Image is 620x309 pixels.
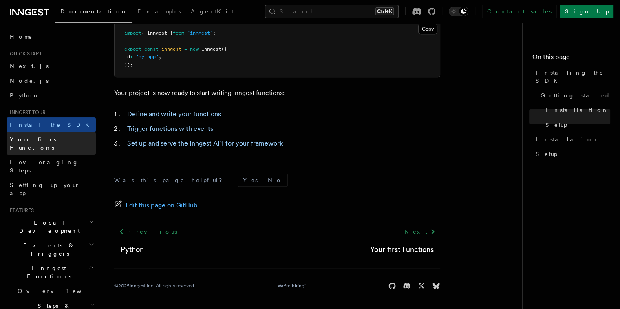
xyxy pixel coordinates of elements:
span: Local Development [7,219,89,235]
a: Next [399,224,440,239]
span: export [124,46,141,52]
a: Examples [132,2,186,22]
span: Installation [545,106,609,114]
span: import [124,30,141,36]
span: Setup [545,121,567,129]
span: "my-app" [136,54,159,60]
span: Events & Triggers [7,241,89,258]
a: Node.js [7,73,96,88]
span: Examples [137,8,181,15]
a: Set up and serve the Inngest API for your framework [127,139,283,147]
h4: On this page [532,52,610,65]
span: new [190,46,199,52]
a: Installing the SDK [532,65,610,88]
span: Inngest Functions [7,264,88,280]
a: Setup [542,117,610,132]
span: Features [7,207,34,214]
a: Sign Up [560,5,613,18]
span: Home [10,33,33,41]
span: ({ [221,46,227,52]
a: Your first Functions [7,132,96,155]
p: Was this page helpful? [114,176,228,184]
a: Python [7,88,96,103]
span: Edit this page on GitHub [126,200,198,211]
button: Yes [238,174,263,186]
span: Quick start [7,51,42,57]
span: , [159,54,161,60]
a: Next.js [7,59,96,73]
span: Node.js [10,77,49,84]
a: Installation [542,103,610,117]
a: AgentKit [186,2,239,22]
span: }); [124,62,133,68]
a: Leveraging Steps [7,155,96,178]
span: Setting up your app [10,182,80,196]
a: Contact sales [482,5,556,18]
a: Setting up your app [7,178,96,201]
a: Home [7,29,96,44]
span: Documentation [60,8,128,15]
span: Getting started [541,91,610,99]
span: id [124,54,130,60]
p: Your project is now ready to start writing Inngest functions: [114,87,440,99]
span: Setup [536,150,557,158]
span: Your first Functions [10,136,58,151]
button: Toggle dark mode [449,7,468,16]
a: We're hiring! [278,283,306,289]
span: Inngest tour [7,109,46,116]
a: Define and write your functions [127,110,221,118]
span: Python [10,92,40,99]
a: Previous [114,224,181,239]
a: Setup [532,147,610,161]
a: Python [121,244,144,255]
a: Overview [14,284,96,298]
span: { Inngest } [141,30,173,36]
kbd: Ctrl+K [375,7,394,15]
span: const [144,46,159,52]
span: Inngest [201,46,221,52]
span: Overview [18,288,101,294]
a: Trigger functions with events [127,125,213,132]
a: Installation [532,132,610,147]
a: Edit this page on GitHub [114,200,198,211]
button: Copy [418,24,437,34]
button: Events & Triggers [7,238,96,261]
button: Search...Ctrl+K [265,5,399,18]
span: = [184,46,187,52]
span: Installing the SDK [536,68,610,85]
span: AgentKit [191,8,234,15]
span: Leveraging Steps [10,159,79,174]
span: "inngest" [187,30,213,36]
button: No [263,174,287,186]
span: Installation [536,135,599,143]
span: Next.js [10,63,49,69]
span: inngest [161,46,181,52]
span: from [173,30,184,36]
button: Inngest Functions [7,261,96,284]
a: Getting started [537,88,610,103]
span: : [130,54,133,60]
div: © 2025 Inngest Inc. All rights reserved. [114,283,195,289]
a: Install the SDK [7,117,96,132]
button: Local Development [7,215,96,238]
span: ; [213,30,216,36]
a: Documentation [55,2,132,23]
span: Install the SDK [10,121,94,128]
a: Your first Functions [370,244,434,255]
